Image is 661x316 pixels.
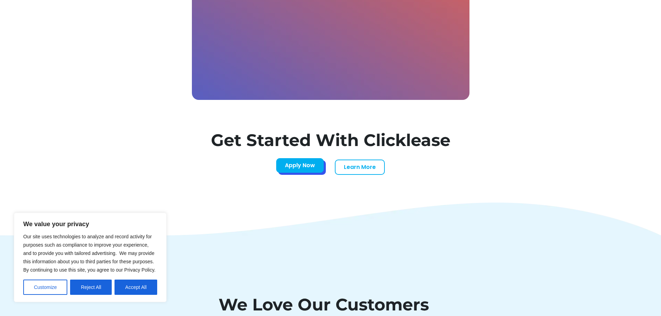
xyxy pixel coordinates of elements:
[276,158,324,173] a: Apply Now
[197,132,464,148] h1: Get Started With Clicklease
[23,234,155,273] span: Our site uses technologies to analyze and record activity for purposes such as compliance to impr...
[335,160,385,175] a: Learn More
[115,280,157,295] button: Accept All
[23,220,157,228] p: We value your privacy
[70,280,112,295] button: Reject All
[23,280,67,295] button: Customize
[109,296,539,313] h1: We Love Our Customers
[14,213,167,302] div: We value your privacy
